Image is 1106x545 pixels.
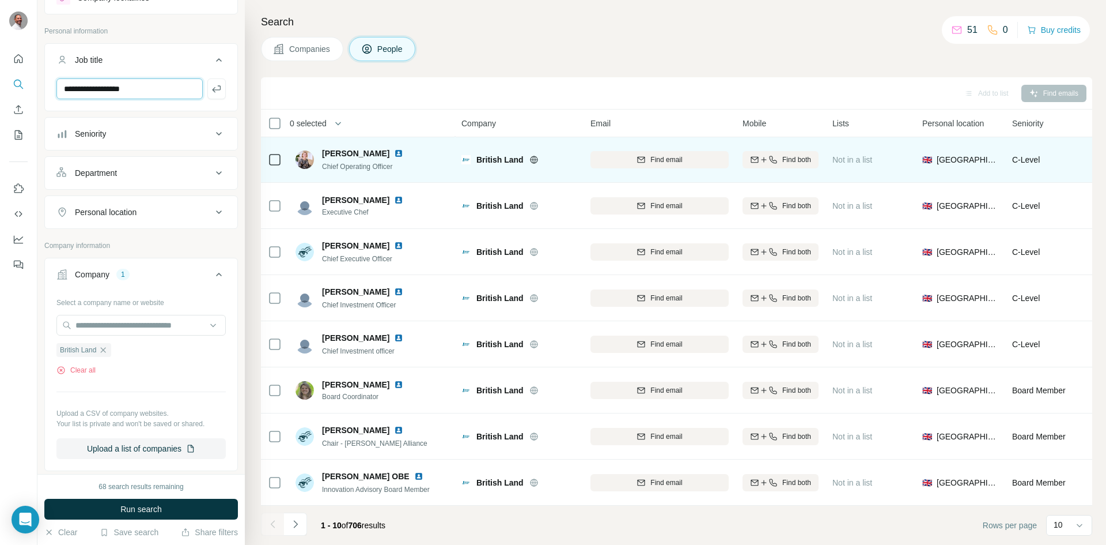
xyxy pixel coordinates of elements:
span: [PERSON_NAME] [322,286,389,298]
span: Company [461,118,496,129]
button: Find email [590,336,729,353]
button: Use Surfe on LinkedIn [9,178,28,199]
button: Dashboard [9,229,28,250]
span: People [377,43,404,55]
img: Avatar [296,197,314,215]
div: Open Intercom Messenger [12,506,39,533]
span: Executive Chef [322,207,417,217]
span: 🇬🇧 [922,292,932,304]
img: LinkedIn logo [394,426,403,435]
button: Find email [590,428,729,445]
span: C-Level [1012,155,1040,164]
div: Seniority [75,128,106,140]
p: 0 [1003,23,1008,37]
p: Company information [44,240,238,251]
span: Not in a list [832,340,872,349]
span: British Land [60,345,96,355]
h4: Search [261,14,1092,30]
span: [PERSON_NAME] [322,240,389,251]
div: 1 [116,269,130,280]
span: 1 - 10 [321,521,342,530]
span: British Land [476,200,524,212]
button: Find both [743,197,819,215]
span: Find both [782,478,811,488]
img: Avatar [296,473,314,492]
button: Find email [590,474,729,491]
p: Upload a CSV of company websites. [56,408,226,419]
span: Find email [650,339,682,349]
div: Job title [75,54,103,66]
span: Board Coordinator [322,392,417,402]
button: Save search [100,527,158,538]
img: Avatar [296,243,314,261]
span: Not in a list [832,432,872,441]
button: Run search [44,499,238,520]
button: Find both [743,151,819,168]
span: Lists [832,118,849,129]
span: 🇬🇧 [922,246,932,258]
button: Personal location [45,198,237,226]
span: [PERSON_NAME] OBE [322,471,410,482]
span: Chief Investment Officer [322,301,396,309]
img: Avatar [296,381,314,400]
span: results [321,521,385,530]
span: British Land [476,477,524,488]
span: 🇬🇧 [922,154,932,166]
span: Find email [650,293,682,303]
button: Upload a list of companies [56,438,226,459]
button: Enrich CSV [9,99,28,120]
button: Company1 [45,261,237,293]
button: Find email [590,197,729,215]
span: British Land [476,292,524,304]
span: [PERSON_NAME] [322,379,389,390]
img: Logo of British Land [461,201,471,211]
span: Not in a list [832,294,872,303]
button: Search [9,74,28,95]
img: LinkedIn logo [394,149,403,158]
img: LinkedIn logo [414,472,423,481]
span: British Land [476,339,524,350]
button: Find email [590,243,729,261]
span: of [342,521,349,530]
span: C-Level [1012,201,1040,211]
p: Your list is private and won't be saved or shared. [56,419,226,429]
span: British Land [476,431,524,442]
span: [GEOGRAPHIC_DATA] [937,292,998,304]
span: Not in a list [832,386,872,395]
span: Chair - [PERSON_NAME] Alliance [322,439,427,448]
span: C-Level [1012,294,1040,303]
span: Personal location [922,118,984,129]
div: Department [75,167,117,179]
span: Chief Investment officer [322,347,395,355]
button: Clear all [56,365,96,375]
span: Find email [650,155,682,165]
span: [PERSON_NAME] [322,194,389,206]
button: Buy credits [1027,22,1081,38]
button: Clear [44,527,77,538]
span: British Land [476,154,524,166]
span: C-Level [1012,247,1040,257]
button: Feedback [9,254,28,275]
span: Find email [650,247,682,257]
p: Personal information [44,26,238,36]
span: Seniority [1012,118,1043,129]
span: 706 [349,521,362,530]
span: [GEOGRAPHIC_DATA] [937,477,998,488]
span: Run search [120,503,162,515]
span: Companies [289,43,331,55]
img: Logo of British Land [461,478,471,487]
button: Find both [743,428,819,445]
button: Use Surfe API [9,204,28,224]
span: 0 selected [290,118,327,129]
span: Not in a list [832,155,872,164]
span: 🇬🇧 [922,200,932,212]
img: Logo of British Land [461,432,471,441]
button: Find both [743,474,819,491]
div: Company [75,269,109,280]
span: Find email [650,385,682,396]
p: 10 [1054,519,1063,531]
img: Logo of British Land [461,294,471,303]
span: British Land [476,246,524,258]
img: Logo of British Land [461,386,471,395]
span: 🇬🇧 [922,477,932,488]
